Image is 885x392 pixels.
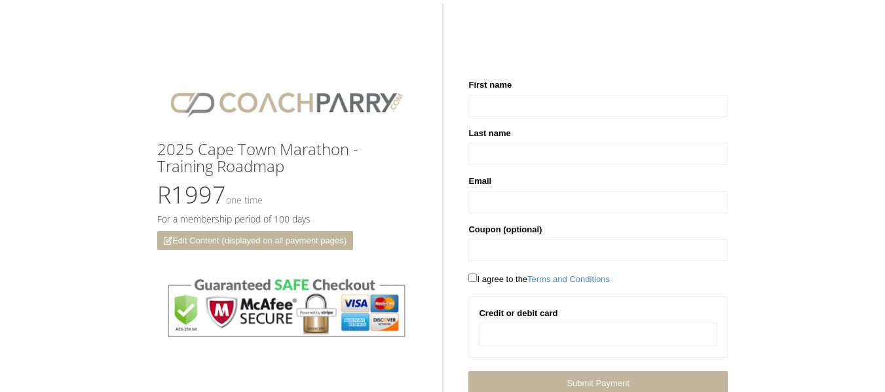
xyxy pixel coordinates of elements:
[468,274,609,284] span: I agree to the
[157,141,416,175] h3: 2025 Cape Town Marathon - Training Roadmap
[468,79,512,92] label: First name
[157,231,353,251] a: Edit Content (displayed on all payment pages)
[157,214,416,224] h5: For a membership period of 100 days
[567,378,629,388] span: Submit Payment
[468,127,510,140] label: Last name
[468,175,491,188] label: Email
[487,329,708,340] iframe: Secure payment input frame
[527,274,610,284] a: Terms and Conditions
[157,179,263,211] span: R1997
[479,307,557,320] label: Credit or debit card
[226,194,263,206] small: One time
[157,79,416,128] img: CPlogo.png
[468,223,542,236] label: Coupon (optional)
